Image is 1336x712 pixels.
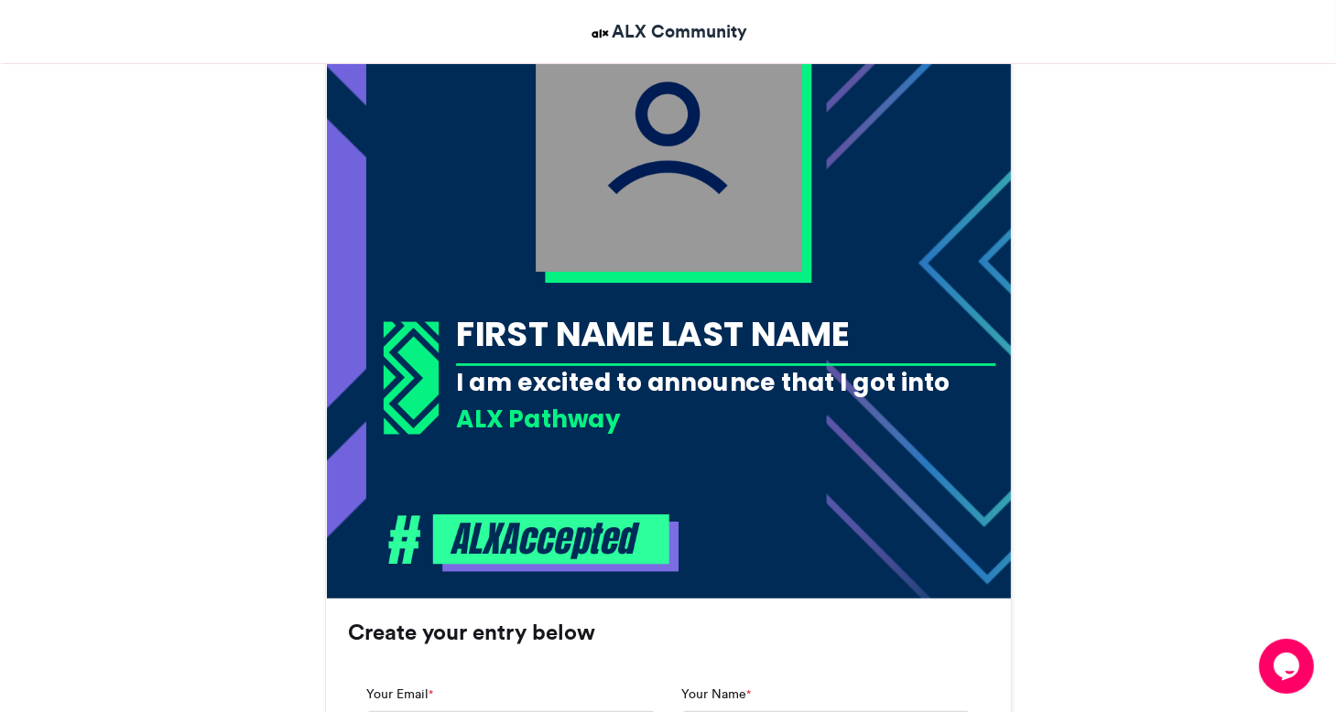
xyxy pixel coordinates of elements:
iframe: chat widget [1259,639,1318,694]
label: Your Name [682,685,752,704]
a: ALX Community [589,18,747,45]
label: Your Email [367,685,434,704]
img: ALX Community [589,22,612,45]
h3: Create your entry below [349,621,988,643]
img: 1718367053.733-03abb1a83a9aadad37b12c69bdb0dc1c60dcbf83.png [383,321,439,435]
div: I am excited to announce that I got into the [456,366,995,433]
img: user_filled.png [536,5,802,272]
div: ALX Pathway [456,403,995,437]
div: FIRST NAME LAST NAME [456,310,995,358]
